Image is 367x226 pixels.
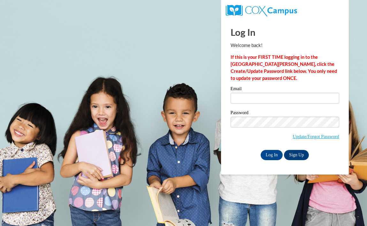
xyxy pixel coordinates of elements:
strong: If this is your FIRST TIME logging in to the [GEOGRAPHIC_DATA][PERSON_NAME], click the Create/Upd... [231,54,337,81]
h1: Log In [231,26,339,39]
a: Update/Forgot Password [293,134,339,139]
a: Sign Up [284,150,309,160]
a: COX Campus [226,7,297,13]
p: Welcome back! [231,42,339,49]
label: Password [231,110,339,117]
img: COX Campus [226,5,297,16]
input: Log In [261,150,283,160]
label: Email [231,86,339,93]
